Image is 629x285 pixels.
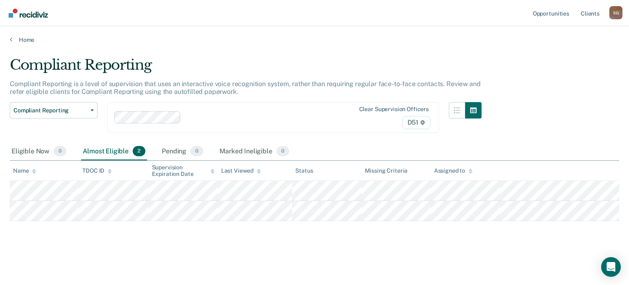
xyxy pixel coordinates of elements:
[160,143,205,161] div: Pending0
[221,167,261,174] div: Last Viewed
[10,102,97,119] button: Compliant Reporting
[82,167,112,174] div: TDOC ID
[10,143,68,161] div: Eligible Now0
[601,257,621,277] div: Open Intercom Messenger
[10,57,482,80] div: Compliant Reporting
[434,167,473,174] div: Assigned to
[10,80,480,96] p: Compliant Reporting is a level of supervision that uses an interactive voice recognition system, ...
[276,146,289,157] span: 0
[10,36,619,43] a: Home
[133,146,145,157] span: 2
[152,164,215,178] div: Supervision Expiration Date
[13,167,36,174] div: Name
[295,167,313,174] div: Status
[365,167,408,174] div: Missing Criteria
[81,143,147,161] div: Almost Eligible2
[218,143,291,161] div: Marked Ineligible0
[190,146,203,157] span: 0
[54,146,66,157] span: 0
[609,6,622,19] div: S G
[609,6,622,19] button: Profile dropdown button
[402,116,430,129] span: D51
[9,9,48,18] img: Recidiviz
[359,106,429,113] div: Clear supervision officers
[14,107,87,114] span: Compliant Reporting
